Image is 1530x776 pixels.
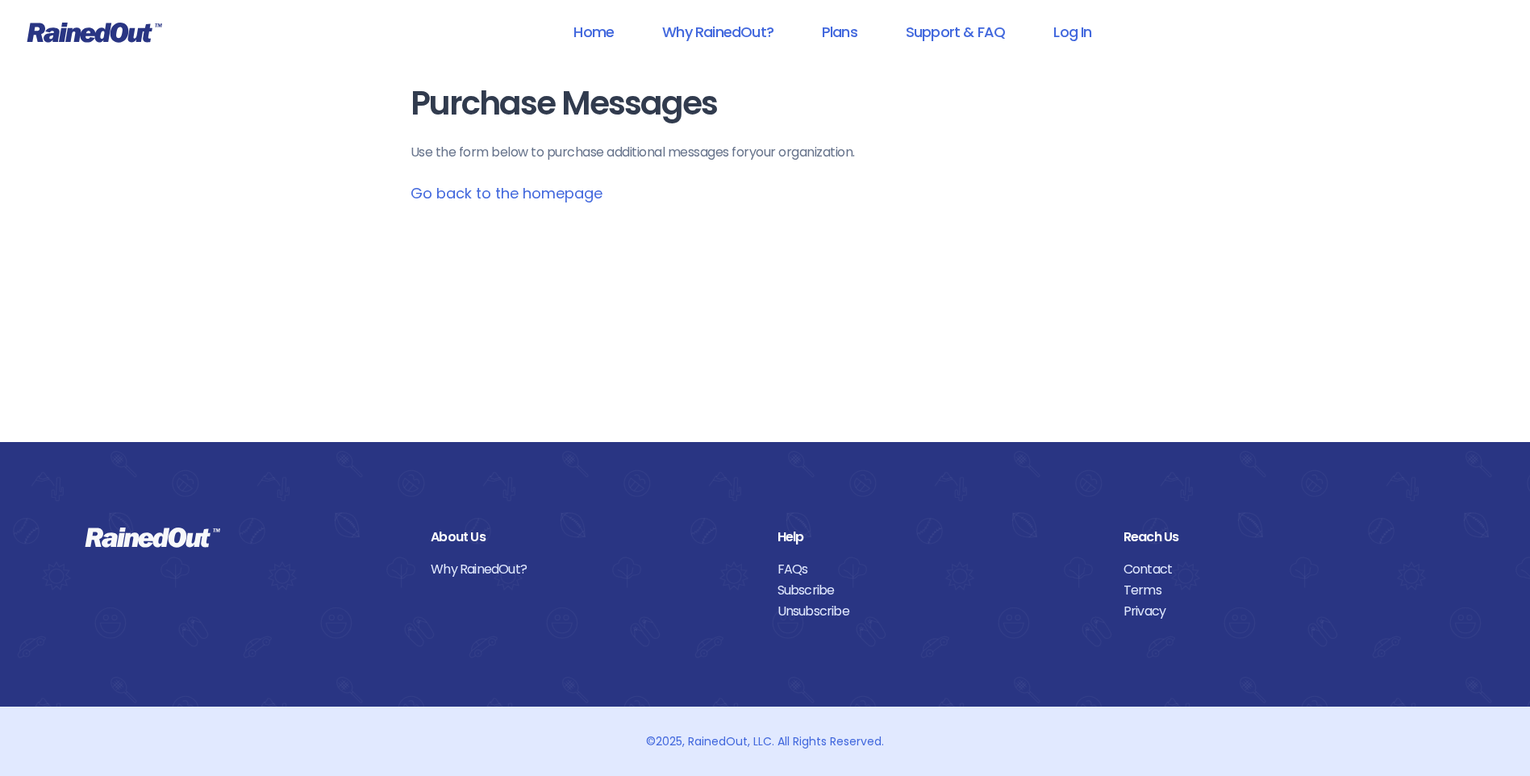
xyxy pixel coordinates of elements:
a: Why RainedOut? [641,14,794,50]
a: FAQs [778,559,1099,580]
div: About Us [431,527,752,548]
a: Support & FAQ [885,14,1026,50]
a: Home [552,14,635,50]
div: Reach Us [1124,527,1445,548]
div: Help [778,527,1099,548]
a: Plans [801,14,878,50]
a: Terms [1124,580,1445,601]
p: Use the form below to purchase additional messages for your organization . [411,143,1120,162]
a: Why RainedOut? [431,559,752,580]
a: Log In [1032,14,1112,50]
h1: Purchase Messages [411,86,1120,122]
a: Contact [1124,559,1445,580]
a: Privacy [1124,601,1445,622]
a: Subscribe [778,580,1099,601]
a: Unsubscribe [778,601,1099,622]
a: Go back to the homepage [411,183,602,203]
